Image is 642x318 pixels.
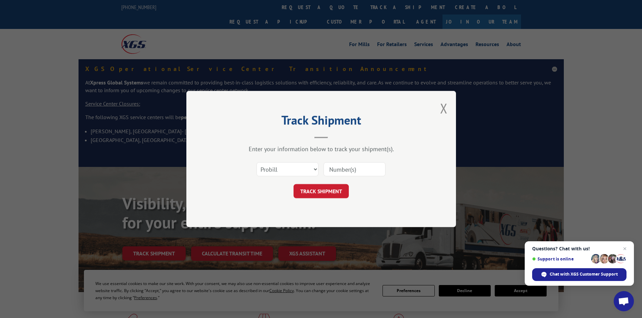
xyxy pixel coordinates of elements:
[220,145,422,153] div: Enter your information below to track your shipment(s).
[220,115,422,128] h2: Track Shipment
[324,162,386,176] input: Number(s)
[440,99,448,117] button: Close modal
[550,271,618,277] span: Chat with XGS Customer Support
[532,246,626,251] span: Questions? Chat with us!
[614,291,634,311] a: Open chat
[532,256,589,261] span: Support is online
[532,268,626,281] span: Chat with XGS Customer Support
[294,184,349,198] button: TRACK SHIPMENT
